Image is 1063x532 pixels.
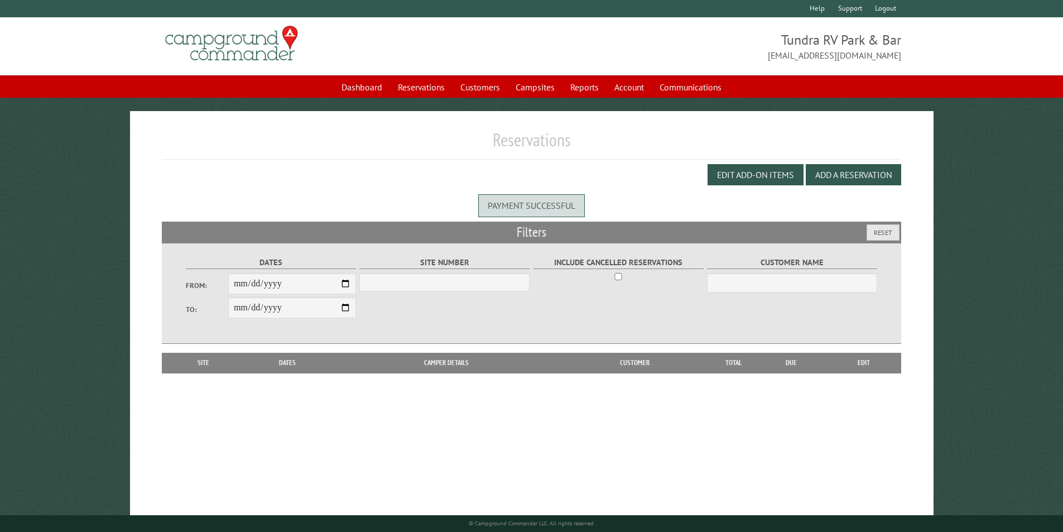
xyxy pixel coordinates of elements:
th: Camper Details [335,353,557,373]
a: Reservations [391,76,451,98]
th: Total [711,353,756,373]
button: Add a Reservation [806,164,901,185]
th: Customer [557,353,711,373]
img: Campground Commander [162,22,301,65]
label: To: [186,304,228,315]
th: Edit [826,353,902,373]
th: Due [756,353,826,373]
h2: Filters [162,222,902,243]
div: Payment successful [478,194,585,217]
a: Customers [454,76,507,98]
a: Account [608,76,651,98]
span: Tundra RV Park & Bar [EMAIL_ADDRESS][DOMAIN_NAME] [532,31,902,62]
a: Reports [564,76,605,98]
th: Site [167,353,240,373]
a: Communications [653,76,728,98]
th: Dates [240,353,335,373]
small: © Campground Commander LLC. All rights reserved. [469,520,595,527]
label: From: [186,280,228,291]
a: Campsites [509,76,561,98]
button: Reset [867,224,900,241]
label: Include Cancelled Reservations [533,256,704,269]
label: Customer Name [707,256,877,269]
label: Site Number [359,256,530,269]
h1: Reservations [162,129,902,160]
label: Dates [186,256,356,269]
button: Edit Add-on Items [708,164,804,185]
a: Dashboard [335,76,389,98]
